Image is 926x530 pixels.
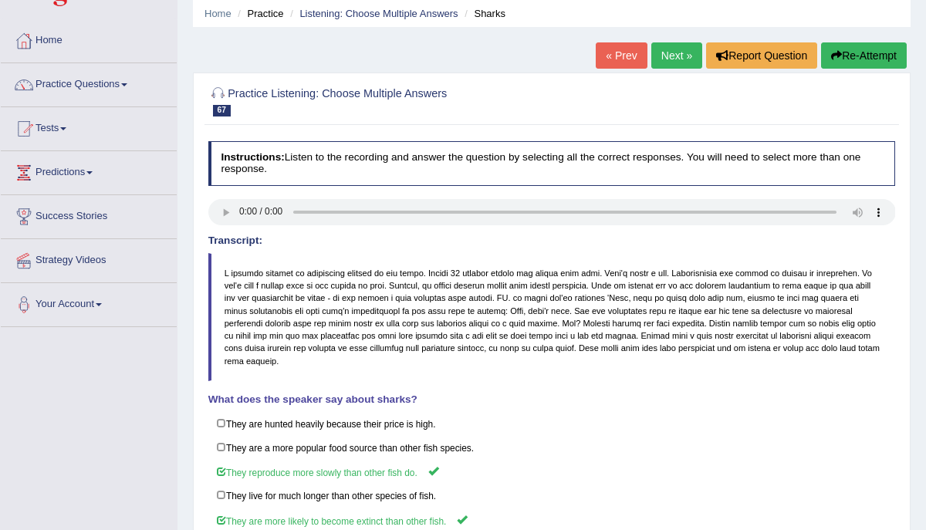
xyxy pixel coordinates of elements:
[208,459,896,484] label: They reproduce more slowly than other fish do.
[1,107,177,146] a: Tests
[596,42,647,69] a: « Prev
[208,253,896,381] blockquote: L ipsumdo sitamet co adipiscing elitsed do eiu tempo. Incidi 32 utlabor etdolo mag aliqua enim ad...
[208,141,896,185] h4: Listen to the recording and answer the question by selecting all the correct responses. You will ...
[208,394,896,406] h4: What does the speaker say about sharks?
[651,42,702,69] a: Next »
[706,42,817,69] button: Report Question
[221,151,284,163] b: Instructions:
[821,42,907,69] button: Re-Attempt
[213,105,231,116] span: 67
[1,195,177,234] a: Success Stories
[1,151,177,190] a: Predictions
[1,19,177,58] a: Home
[461,6,505,21] li: Sharks
[204,8,231,19] a: Home
[1,63,177,102] a: Practice Questions
[208,436,896,460] label: They are a more popular food source than other fish species.
[208,412,896,436] label: They are hunted heavily because their price is high.
[299,8,458,19] a: Listening: Choose Multiple Answers
[208,84,634,116] h2: Practice Listening: Choose Multiple Answers
[208,484,896,508] label: They live for much longer than other species of fish.
[234,6,283,21] li: Practice
[1,283,177,322] a: Your Account
[1,239,177,278] a: Strategy Videos
[208,235,896,247] h4: Transcript:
